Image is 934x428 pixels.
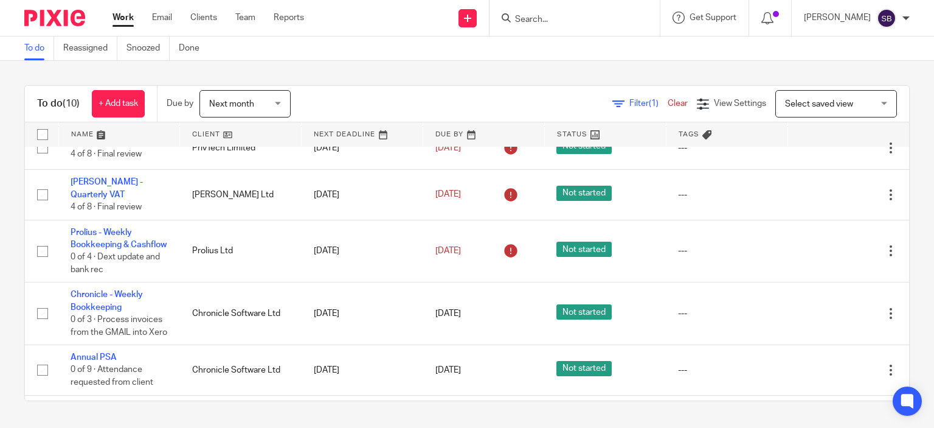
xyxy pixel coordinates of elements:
[302,170,423,220] td: [DATE]
[179,37,209,60] a: Done
[556,304,612,320] span: Not started
[556,242,612,257] span: Not started
[302,220,423,282] td: [DATE]
[180,220,302,282] td: Prolius Ltd
[302,126,423,169] td: [DATE]
[71,253,160,274] span: 0 of 4 · Dext update and bank rec
[678,189,775,201] div: ---
[679,131,699,138] span: Tags
[92,90,145,118] a: + Add task
[71,228,167,249] a: Prolius - Weekly Bookkeeping & Cashflow
[302,345,423,395] td: [DATE]
[235,12,255,24] a: Team
[180,282,302,345] td: Chronicle Software Ltd
[180,126,302,169] td: PrivTech Limited
[629,99,668,108] span: Filter
[877,9,896,28] img: svg%3E
[24,10,85,26] img: Pixie
[804,12,871,24] p: [PERSON_NAME]
[435,191,461,199] span: [DATE]
[435,144,461,152] span: [DATE]
[678,364,775,376] div: ---
[71,178,143,198] a: [PERSON_NAME] - Quarterly VAT
[678,245,775,257] div: ---
[514,15,623,26] input: Search
[302,282,423,345] td: [DATE]
[37,97,80,110] h1: To do
[63,37,117,60] a: Reassigned
[435,309,461,318] span: [DATE]
[112,12,134,24] a: Work
[71,290,143,311] a: Chronicle - Weekly Bookkeeping
[649,99,659,108] span: (1)
[24,37,54,60] a: To do
[71,203,142,211] span: 4 of 8 · Final review
[71,353,117,362] a: Annual PSA
[71,150,142,158] span: 4 of 8 · Final review
[180,170,302,220] td: [PERSON_NAME] Ltd
[209,100,254,108] span: Next month
[180,345,302,395] td: Chronicle Software Ltd
[678,307,775,320] div: ---
[556,361,612,376] span: Not started
[71,366,153,387] span: 0 of 9 · Attendance requested from client
[152,12,172,24] a: Email
[71,315,167,337] span: 0 of 3 · Process invoices from the GMAIL into Xero
[785,100,853,108] span: Select saved view
[126,37,170,60] a: Snoozed
[678,142,775,154] div: ---
[714,99,766,108] span: View Settings
[668,99,688,108] a: Clear
[167,97,193,110] p: Due by
[274,12,304,24] a: Reports
[63,99,80,108] span: (10)
[556,186,612,201] span: Not started
[435,366,461,374] span: [DATE]
[435,247,461,255] span: [DATE]
[690,13,736,22] span: Get Support
[190,12,217,24] a: Clients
